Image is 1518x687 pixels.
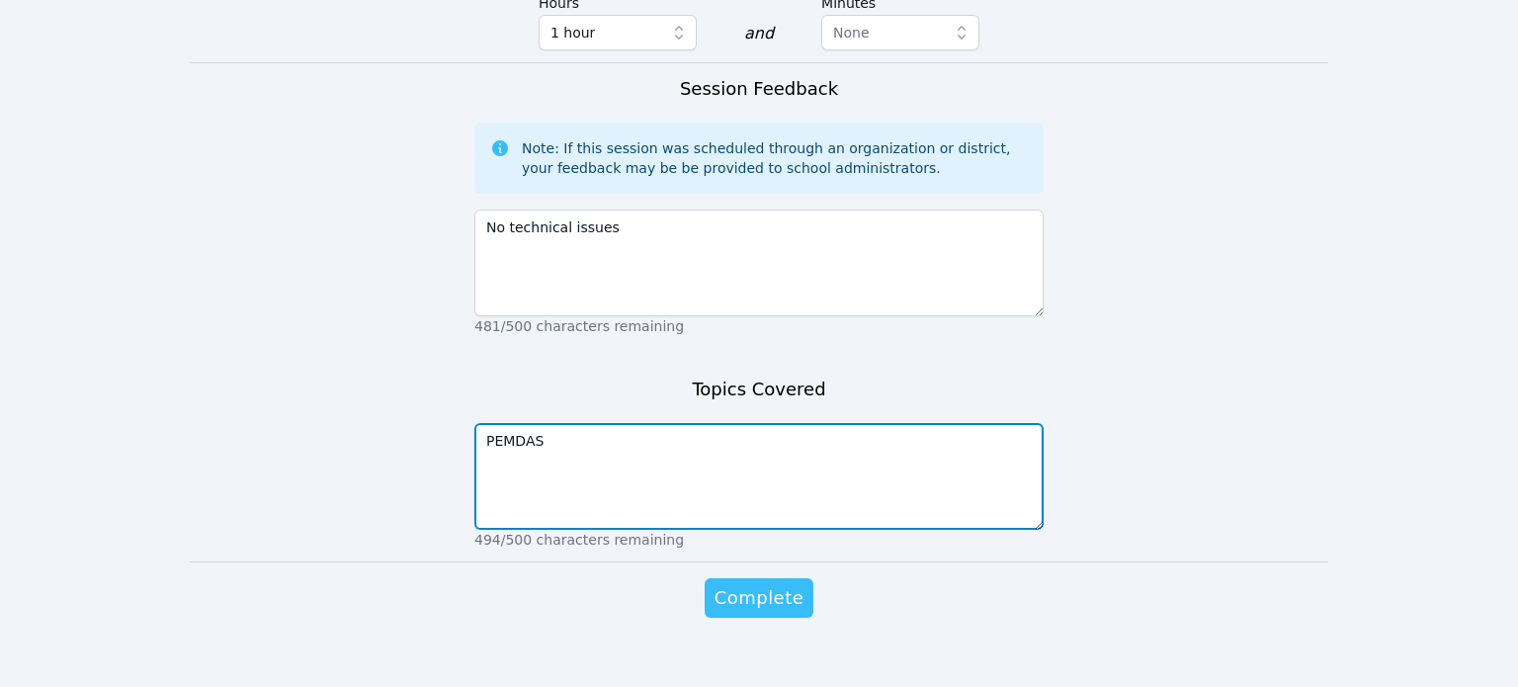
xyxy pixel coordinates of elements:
div: Note: If this session was scheduled through an organization or district, your feedback may be be ... [522,138,1028,178]
span: 1 hour [550,21,595,44]
h3: Session Feedback [680,75,838,103]
h3: Topics Covered [692,376,825,403]
p: 481/500 characters remaining [474,316,1044,336]
span: Complete [715,584,803,612]
button: Complete [705,578,813,618]
button: None [821,15,979,50]
textarea: PEMDAS [474,423,1044,530]
textarea: No technical issues [474,210,1044,316]
div: and [744,22,774,45]
span: None [833,25,870,41]
button: 1 hour [539,15,697,50]
p: 494/500 characters remaining [474,530,1044,550]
